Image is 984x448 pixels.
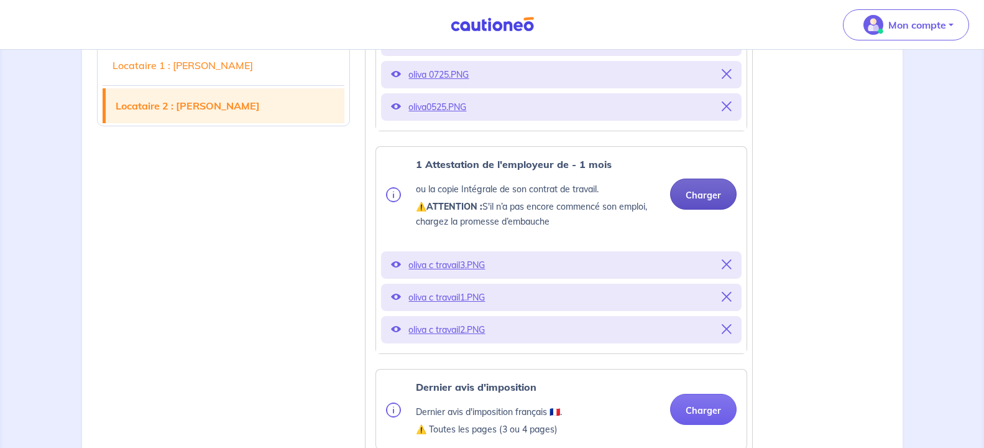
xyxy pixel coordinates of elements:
a: Locataire 1 : [PERSON_NAME] [103,48,345,83]
button: illu_account_valid_menu.svgMon compte [843,9,969,40]
strong: 1 Attestation de l'employeur de - 1 mois [416,158,612,170]
strong: ATTENTION : [426,201,482,212]
img: illu_account_valid_menu.svg [863,15,883,35]
img: info.svg [386,187,401,202]
p: oliva 0725.PNG [408,66,714,83]
p: oliva0525.PNG [408,98,714,116]
p: ⚠️ S'il n’a pas encore commencé son emploi, chargez la promesse d’embauche [416,199,660,229]
button: Voir [391,98,401,116]
p: Mon compte [888,17,946,32]
button: Supprimer [722,256,732,274]
button: Supprimer [722,289,732,306]
button: Voir [391,289,401,306]
img: info.svg [386,403,401,418]
p: oliva c travail1.PNG [408,289,714,306]
p: oliva c travail2.PNG [408,321,714,338]
p: ou la copie Intégrale de son contrat de travail. [416,182,660,197]
img: Cautioneo [446,17,539,32]
p: ⚠️ Toutes les pages (3 ou 4 pages) [416,422,562,437]
button: Supprimer [722,321,732,338]
button: Voir [391,321,401,338]
p: Dernier avis d'imposition français 🇫🇷. [416,404,562,419]
button: Charger [670,179,737,210]
p: oliva c travail3.PNG [408,256,714,274]
button: Voir [391,256,401,274]
button: Voir [391,66,401,83]
div: categoryName: employment-contract, userCategory: cdi-without-trial [375,146,747,354]
button: Charger [670,394,737,425]
strong: Dernier avis d'imposition [416,381,536,393]
button: Supprimer [722,66,732,83]
button: Supprimer [722,98,732,116]
a: Locataire 2 : [PERSON_NAME] [106,88,345,123]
